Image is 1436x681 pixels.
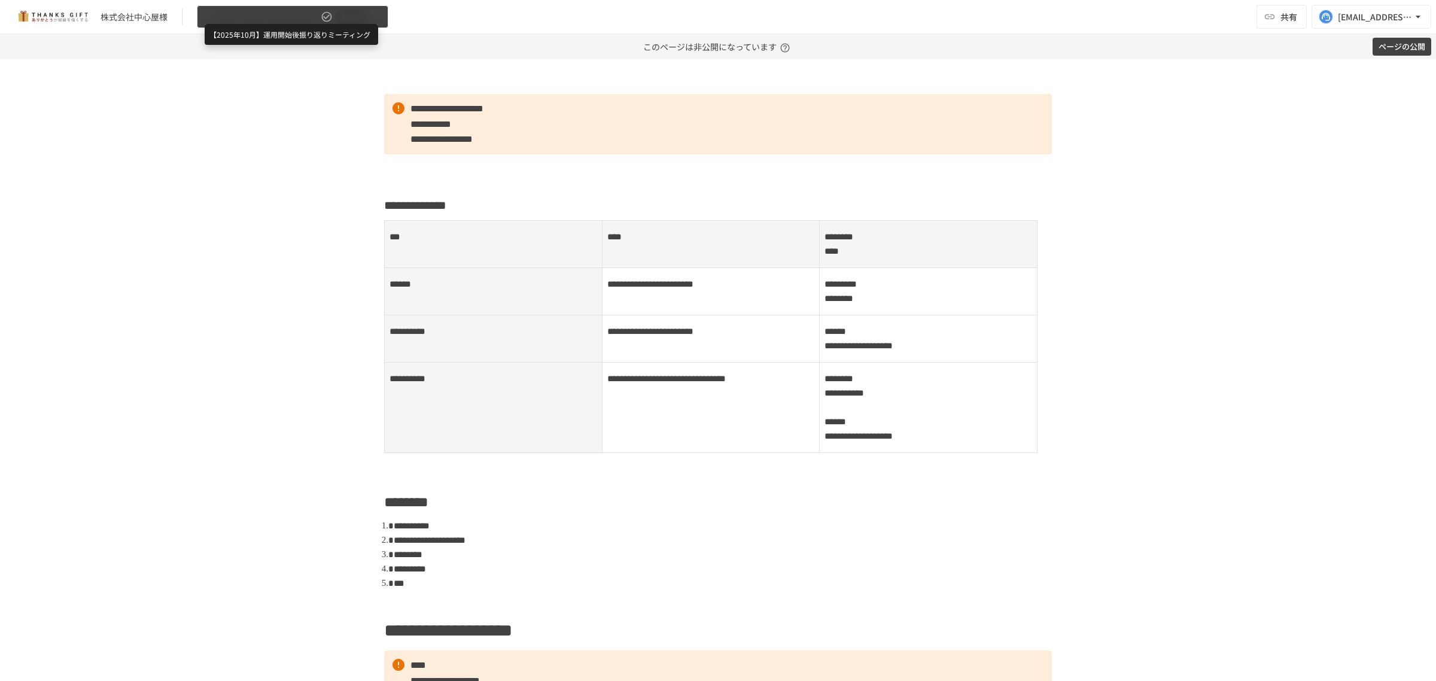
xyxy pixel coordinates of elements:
span: 非公開 [335,11,366,23]
button: ページの公開 [1373,38,1431,56]
div: [EMAIL_ADDRESS][DOMAIN_NAME] [1338,10,1412,25]
span: 【2025年10月】運用開始後振り返りミーティング [205,10,318,25]
span: 共有 [1280,10,1297,23]
img: mMP1OxWUAhQbsRWCurg7vIHe5HqDpP7qZo7fRoNLXQh [14,7,91,26]
div: 株式会社中心屋様 [101,11,168,23]
p: このページは非公開になっています [643,34,793,59]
